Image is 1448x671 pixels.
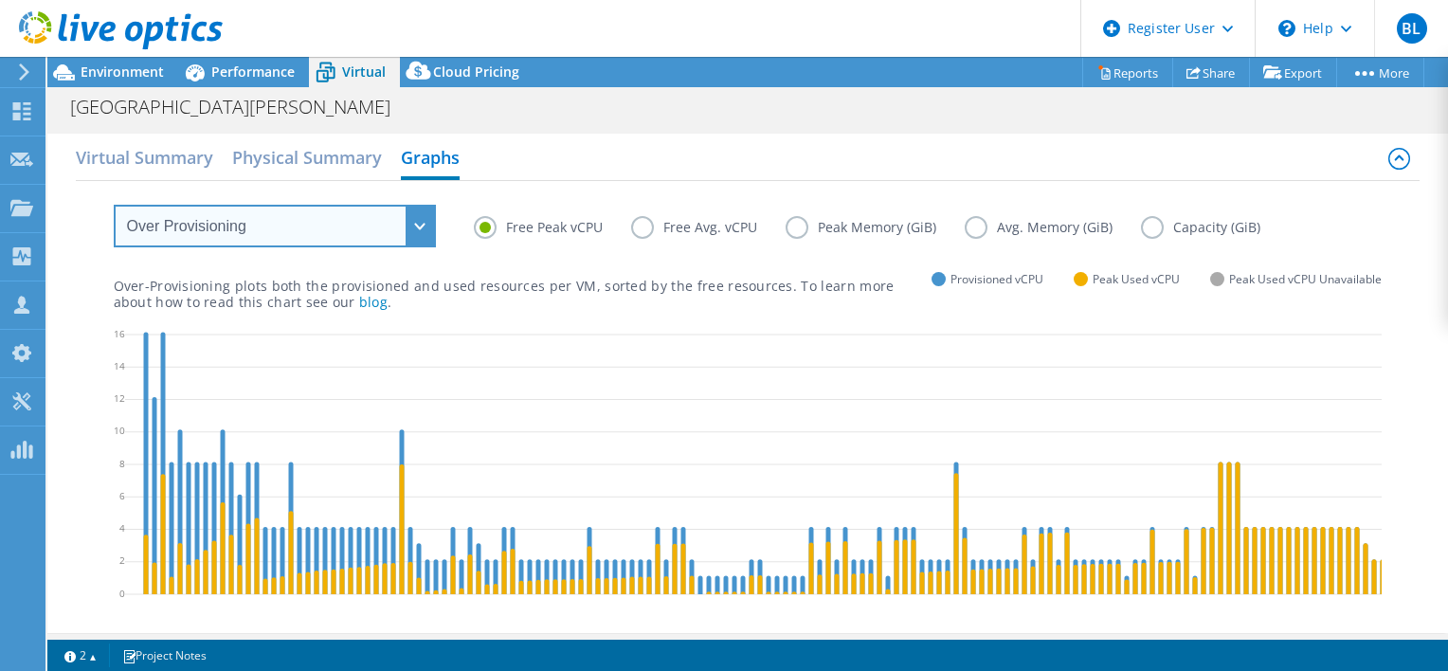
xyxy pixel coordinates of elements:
text: 10 [114,424,125,437]
text: 2 [119,553,125,567]
h2: Graphs [401,138,460,180]
a: 2 [51,644,110,667]
text: 12 [114,391,125,405]
span: Provisioned vCPU [950,268,1043,290]
span: Peak Used vCPU [1093,268,1180,290]
label: Peak Memory (GiB) [786,216,965,239]
a: blog [359,293,388,311]
label: Free Peak vCPU [474,216,631,239]
label: Free Avg. vCPU [631,216,786,239]
a: Reports [1082,58,1173,87]
label: Avg. Memory (GiB) [965,216,1141,239]
svg: \n [1278,20,1295,37]
a: More [1336,58,1424,87]
text: 16 [114,326,125,339]
a: Project Notes [109,644,220,667]
p: Over-Provisioning plots both the provisioned and used resources per VM, sorted by the free resour... [114,278,895,310]
span: Cloud Pricing [433,63,519,81]
a: Export [1249,58,1337,87]
h1: [GEOGRAPHIC_DATA][PERSON_NAME] [62,97,420,118]
span: Peak Used vCPU Unavailable [1229,268,1382,290]
text: 6 [119,489,125,502]
label: Capacity (GiB) [1141,216,1289,239]
span: Environment [81,63,164,81]
text: 0 [119,586,125,599]
span: BL [1397,13,1427,44]
a: Share [1172,58,1250,87]
h2: Physical Summary [232,138,382,176]
text: 4 [119,521,125,535]
h2: Virtual Summary [76,138,213,176]
text: 14 [114,359,125,372]
span: Performance [211,63,295,81]
text: 8 [119,456,125,469]
span: Virtual [342,63,386,81]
